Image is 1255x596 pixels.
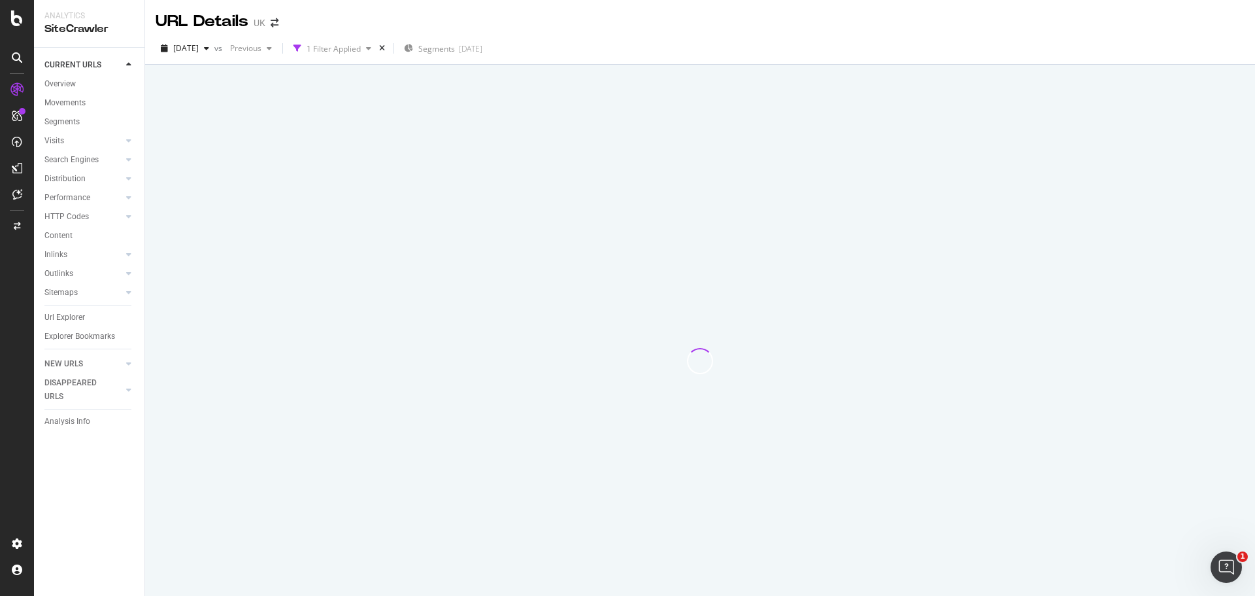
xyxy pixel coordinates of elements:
[44,153,122,167] a: Search Engines
[156,10,248,33] div: URL Details
[376,42,388,55] div: times
[44,286,78,300] div: Sitemaps
[44,191,90,205] div: Performance
[1211,552,1242,583] iframe: Intercom live chat
[418,43,455,54] span: Segments
[44,153,99,167] div: Search Engines
[254,16,265,29] div: UK
[44,357,122,371] a: NEW URLS
[44,134,122,148] a: Visits
[44,96,86,110] div: Movements
[44,376,110,404] div: DISAPPEARED URLS
[44,311,85,324] div: Url Explorer
[44,172,122,186] a: Distribution
[44,10,134,22] div: Analytics
[44,267,73,281] div: Outlinks
[173,43,199,54] span: 2025 Sep. 6th
[44,376,122,404] a: DISAPPEARED URLS
[44,330,115,343] div: Explorer Bookmarks
[44,286,122,300] a: Sitemaps
[44,191,122,205] a: Performance
[44,134,64,148] div: Visits
[44,267,122,281] a: Outlinks
[44,22,134,37] div: SiteCrawler
[44,248,67,262] div: Inlinks
[44,330,135,343] a: Explorer Bookmarks
[225,43,261,54] span: Previous
[156,38,214,59] button: [DATE]
[44,96,135,110] a: Movements
[288,38,376,59] button: 1 Filter Applied
[44,229,73,243] div: Content
[44,210,122,224] a: HTTP Codes
[1237,552,1248,562] span: 1
[44,115,135,129] a: Segments
[44,58,101,72] div: CURRENT URLS
[271,18,278,27] div: arrow-right-arrow-left
[225,38,277,59] button: Previous
[44,248,122,262] a: Inlinks
[44,58,122,72] a: CURRENT URLS
[44,415,90,429] div: Analysis Info
[44,77,135,91] a: Overview
[44,115,80,129] div: Segments
[307,43,361,54] div: 1 Filter Applied
[44,229,135,243] a: Content
[214,43,225,54] span: vs
[459,43,482,54] div: [DATE]
[44,77,76,91] div: Overview
[44,311,135,324] a: Url Explorer
[44,172,86,186] div: Distribution
[44,210,89,224] div: HTTP Codes
[399,38,488,59] button: Segments[DATE]
[44,415,135,429] a: Analysis Info
[44,357,83,371] div: NEW URLS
